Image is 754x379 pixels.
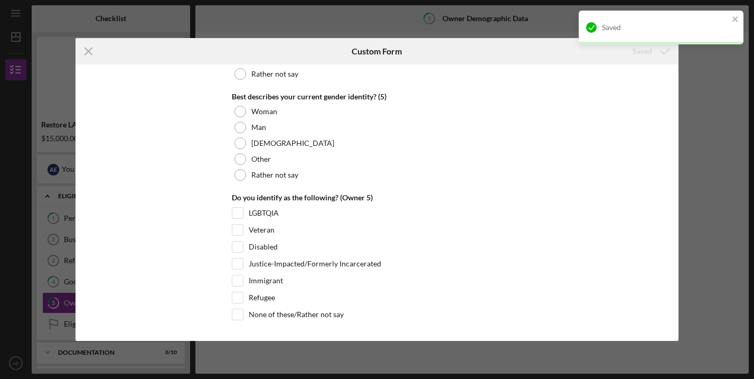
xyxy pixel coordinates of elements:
label: Disabled [249,242,278,252]
button: close [732,15,739,25]
label: Justice-Impacted/Formerly Incarcerated [249,258,381,269]
label: Woman [251,107,277,116]
label: LGBTQIA [249,208,279,218]
label: Veteran [249,225,275,235]
div: Saved [602,23,729,32]
label: Other [251,155,271,163]
label: Rather not say [251,70,298,78]
label: Rather not say [251,171,298,179]
div: Do you identify as the following? (Owner 5) [232,193,522,202]
label: None of these/Rather not say [249,309,344,320]
label: Immigrant [249,275,283,286]
label: Man [251,123,266,132]
h6: Custom Form [352,47,402,56]
label: [DEMOGRAPHIC_DATA] [251,139,334,147]
div: Best describes your current gender identity? (5) [232,93,522,101]
label: Refugee [249,292,275,303]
